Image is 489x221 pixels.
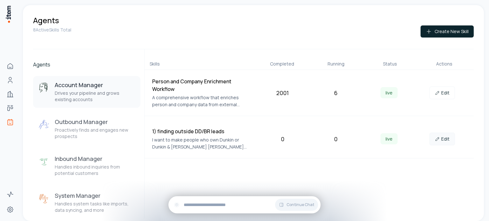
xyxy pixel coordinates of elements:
[55,127,135,140] p: Proactively finds and engages new prospects
[275,199,318,211] button: Continue Chat
[259,88,307,97] div: 2001
[312,88,360,97] div: 6
[152,78,253,93] h4: Person and Company Enrichment Workflow
[421,25,474,38] button: Create New Skill
[33,150,140,182] button: Inbound ManagerInbound ManagerHandles inbound inquiries from potential customers
[55,90,135,103] p: Drives your pipeline and grows existing accounts
[38,156,50,168] img: Inbound Manager
[55,118,135,126] h3: Outbound Manager
[55,81,135,89] h3: Account Manager
[33,15,59,25] h1: Agents
[33,113,140,145] button: Outbound ManagerOutbound ManagerProactively finds and engages new prospects
[4,102,17,114] a: Deals
[152,94,253,108] p: A comprehensive workflow that enriches person and company data from external sources, creates det...
[259,135,307,143] div: 0
[420,61,469,67] div: Actions
[33,187,140,218] button: System ManagerSystem ManagerHandles system tasks like imports, data syncing, and more
[55,192,135,199] h3: System Manager
[33,27,71,33] p: 8 Active Skills Total
[5,5,11,23] img: Item Brain Logo
[4,116,17,128] a: Agents
[152,128,253,135] h4: 1) finding outside DD/BR leads
[38,119,50,131] img: Outbound Manager
[4,203,17,216] a: Settings
[380,133,398,144] span: live
[366,61,415,67] div: Status
[4,74,17,86] a: People
[4,88,17,100] a: Companies
[429,86,455,99] a: Edit
[55,164,135,176] p: Handles inbound inquiries from potential customers
[287,202,314,207] span: Continue Chat
[312,61,361,67] div: Running
[150,61,252,67] div: Skills
[4,188,17,201] a: Activity
[429,133,455,145] a: Edit
[4,60,17,73] a: Home
[380,87,398,98] span: live
[38,82,50,94] img: Account Manager
[152,136,253,150] p: I want to make people who own Dunkin or Dunkin & [PERSON_NAME] [PERSON_NAME] restaurants aware of...
[312,135,360,143] div: 0
[55,155,135,162] h3: Inbound Manager
[33,76,140,108] button: Account ManagerAccount ManagerDrives your pipeline and grows existing accounts
[33,61,140,68] h2: Agents
[168,196,321,213] div: Continue Chat
[258,61,307,67] div: Completed
[55,201,135,213] p: Handles system tasks like imports, data syncing, and more
[38,193,50,204] img: System Manager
